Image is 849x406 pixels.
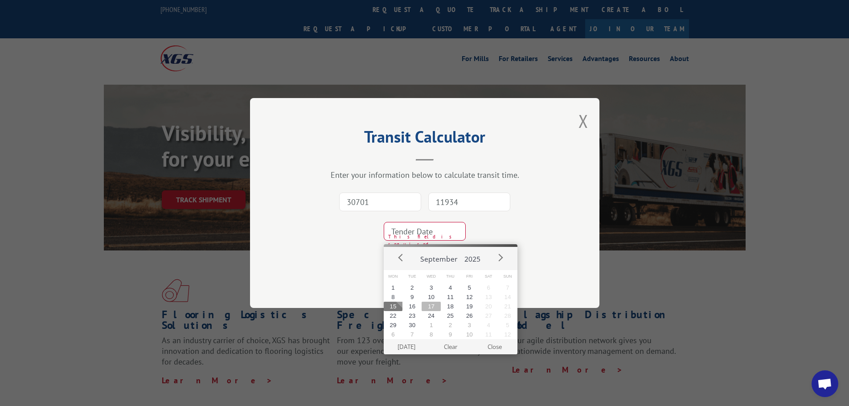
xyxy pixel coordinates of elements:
button: 4 [441,283,460,292]
button: Prev [394,251,408,264]
h2: Transit Calculator [295,131,555,148]
button: Clear [428,339,472,354]
button: 17 [422,302,441,311]
button: 7 [402,330,422,339]
button: 30 [402,320,422,330]
button: 20 [479,302,498,311]
span: Sun [498,270,517,283]
button: 11 [479,330,498,339]
button: 11 [441,292,460,302]
button: 13 [479,292,498,302]
span: Wed [422,270,441,283]
button: 16 [402,302,422,311]
div: Enter your information below to calculate transit time. [295,170,555,180]
button: 10 [460,330,479,339]
input: Tender Date [384,222,466,241]
button: 4 [479,320,498,330]
button: 1 [422,320,441,330]
span: Thu [441,270,460,283]
button: 18 [441,302,460,311]
button: 3 [422,283,441,292]
button: 7 [498,283,517,292]
button: 12 [498,330,517,339]
button: 15 [384,302,403,311]
button: 8 [384,292,403,302]
span: Tue [402,270,422,283]
button: 9 [402,292,422,302]
button: September [417,247,461,267]
button: 2 [441,320,460,330]
button: 24 [422,311,441,320]
div: Open chat [812,370,838,397]
button: 21 [498,302,517,311]
button: 5 [460,283,479,292]
button: 10 [422,292,441,302]
button: 26 [460,311,479,320]
button: 1 [384,283,403,292]
input: Dest. Zip [428,193,510,211]
button: 14 [498,292,517,302]
button: Close [472,339,517,354]
button: 12 [460,292,479,302]
button: 29 [384,320,403,330]
button: 3 [460,320,479,330]
button: 25 [441,311,460,320]
span: Sat [479,270,498,283]
button: 8 [422,330,441,339]
button: Close modal [578,109,588,133]
button: 9 [441,330,460,339]
button: 2 [402,283,422,292]
button: 19 [460,302,479,311]
button: 22 [384,311,403,320]
button: 28 [498,311,517,320]
button: [DATE] [384,339,428,354]
span: Fri [460,270,479,283]
input: Origin Zip [339,193,421,211]
button: Next [493,251,507,264]
button: 27 [479,311,498,320]
button: 5 [498,320,517,330]
span: This field is required [388,233,466,248]
button: 6 [384,330,403,339]
button: 6 [479,283,498,292]
button: 2025 [461,247,484,267]
button: 23 [402,311,422,320]
span: Mon [384,270,403,283]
